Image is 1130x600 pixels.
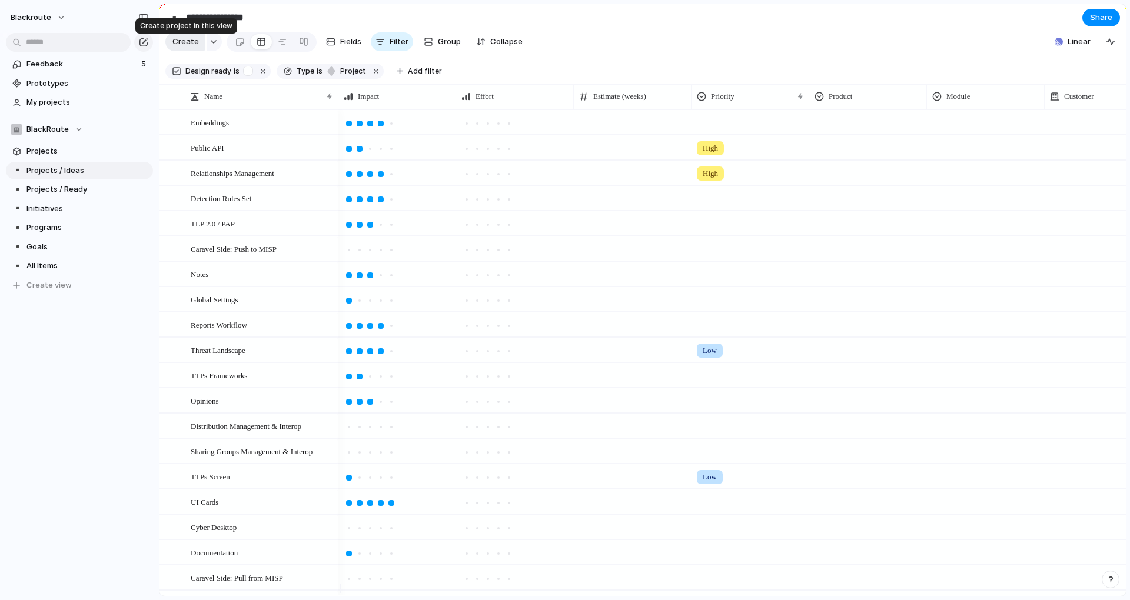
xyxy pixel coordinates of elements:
[191,267,208,281] span: Notes
[6,162,153,179] a: ▪️Projects / Ideas
[317,66,323,76] span: is
[26,145,149,157] span: Projects
[191,495,218,508] span: UI Cards
[26,203,149,215] span: Initiatives
[297,66,314,76] span: Type
[11,203,22,215] button: ▪️
[703,142,718,154] span: High
[1090,12,1112,24] span: Share
[191,216,235,230] span: TLP 2.0 / PAP
[6,257,153,275] a: ▪️All Items
[703,345,717,356] span: Low
[418,32,467,51] button: Group
[12,240,21,254] div: ▪️
[191,242,277,255] span: Caravel Side: Push to MISP
[829,91,852,102] span: Product
[12,164,21,177] div: ▪️
[11,260,22,272] button: ▪️
[6,200,153,218] a: ▪️Initiatives
[172,36,199,48] span: Create
[6,219,153,236] a: ▪️Programs
[6,121,153,138] button: BlackRoute
[703,471,717,483] span: Low
[408,66,442,76] span: Add filter
[438,36,461,48] span: Group
[6,55,153,73] a: Feedback5
[5,8,72,27] button: blackroute
[6,94,153,111] a: My projects
[191,571,283,584] span: Caravel Side: Pull from MISP
[390,63,449,79] button: Add filter
[6,181,153,198] div: ▪️Projects / Ready
[165,8,184,27] button: ▪️
[191,469,230,483] span: TTPs Screen
[231,65,242,78] button: is
[191,166,274,179] span: Relationships Management
[12,202,21,215] div: ▪️
[324,65,368,78] button: project
[26,96,149,108] span: My projects
[191,368,247,382] span: TTPs Frameworks
[1068,36,1091,48] span: Linear
[191,318,247,331] span: Reports Workflow
[26,279,72,291] span: Create view
[1082,9,1120,26] button: Share
[135,18,237,34] div: Create project in this view
[711,91,734,102] span: Priority
[11,241,22,253] button: ▪️
[946,91,970,102] span: Module
[191,141,224,154] span: Public API
[11,184,22,195] button: ▪️
[26,58,138,70] span: Feedback
[337,66,366,76] span: project
[26,124,69,135] span: BlackRoute
[1050,33,1095,51] button: Linear
[390,36,408,48] span: Filter
[490,36,523,48] span: Collapse
[191,520,237,534] span: Cyber Desktop
[6,276,153,294] button: Create view
[26,222,149,234] span: Programs
[12,259,21,273] div: ▪️
[191,545,238,559] span: Documentation
[1064,91,1094,102] span: Customer
[26,260,149,272] span: All Items
[11,165,22,176] button: ▪️
[191,343,245,356] span: Threat Landscape
[593,91,646,102] span: Estimate (weeks)
[11,222,22,234] button: ▪️
[26,241,149,253] span: Goals
[321,32,366,51] button: Fields
[191,394,219,407] span: Opinions
[191,444,313,458] span: Sharing Groups Management & Interop
[26,78,149,89] span: Prototypes
[185,66,231,76] span: Design ready
[165,32,205,51] button: Create
[26,165,149,176] span: Projects / Ideas
[358,91,379,102] span: Impact
[340,36,361,48] span: Fields
[204,91,222,102] span: Name
[6,142,153,160] a: Projects
[234,66,240,76] span: is
[191,191,251,205] span: Detection Rules Set
[6,238,153,256] a: ▪️Goals
[191,115,229,129] span: Embeddings
[314,65,325,78] button: is
[703,168,718,179] span: High
[191,419,301,432] span: Distribution Management & Interop
[6,75,153,92] a: Prototypes
[12,221,21,235] div: ▪️
[471,32,527,51] button: Collapse
[168,9,181,25] div: ▪️
[141,58,148,70] span: 5
[12,183,21,196] div: ▪️
[26,184,149,195] span: Projects / Ready
[11,12,51,24] span: blackroute
[476,91,494,102] span: Effort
